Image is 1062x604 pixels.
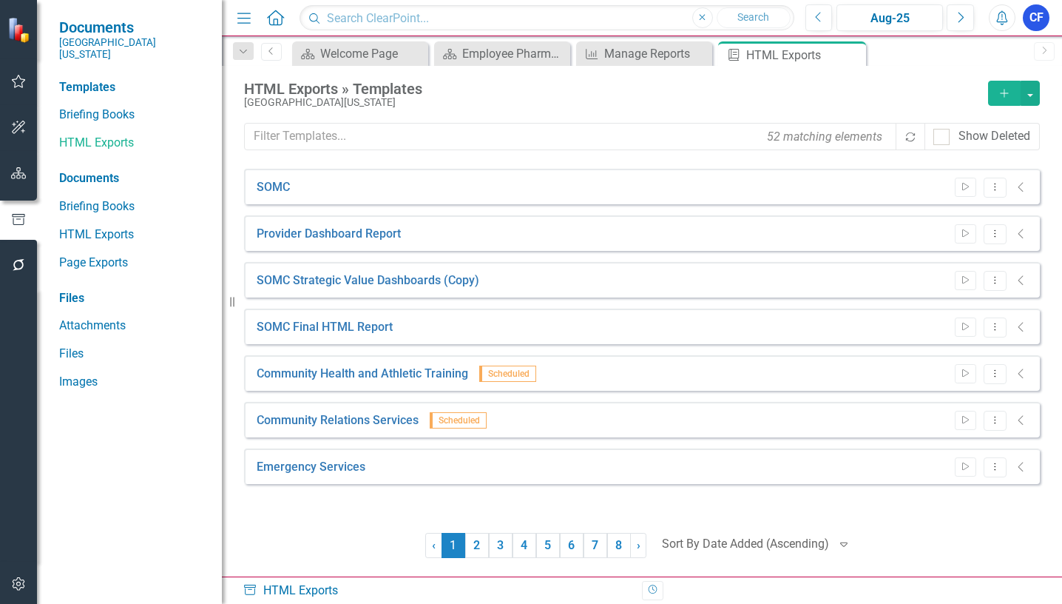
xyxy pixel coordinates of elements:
[59,290,207,307] div: Files
[257,179,290,196] a: SOMC
[244,81,981,97] div: HTML Exports » Templates
[513,533,536,558] a: 4
[59,135,207,152] a: HTML Exports
[580,44,708,63] a: Manage Reports
[257,412,419,429] a: Community Relations Services
[257,366,468,383] a: Community Health and Athletic Training
[1023,4,1049,31] button: CF
[243,583,631,600] div: HTML Exports
[958,128,1030,145] div: Show Deleted
[584,533,607,558] a: 7
[442,533,465,558] span: 1
[536,533,560,558] a: 5
[296,44,425,63] a: Welcome Page
[59,107,207,124] a: Briefing Books
[763,124,886,149] div: 52 matching elements
[59,374,207,391] a: Images
[59,36,207,61] small: [GEOGRAPHIC_DATA][US_STATE]
[59,79,207,96] div: Templates
[604,44,708,63] div: Manage Reports
[244,97,981,108] div: [GEOGRAPHIC_DATA][US_STATE]
[717,7,791,28] button: Search
[59,255,207,272] a: Page Exports
[7,17,33,43] img: ClearPoint Strategy
[430,412,487,429] span: Scheduled
[59,170,207,187] div: Documents
[257,319,393,336] a: SOMC Final HTML Report
[244,123,897,150] input: Filter Templates...
[746,46,862,64] div: HTML Exports
[637,538,640,552] span: ›
[465,533,489,558] a: 2
[300,5,794,31] input: Search ClearPoint...
[489,533,513,558] a: 3
[320,44,425,63] div: Welcome Page
[59,198,207,215] a: Briefing Books
[560,533,584,558] a: 6
[59,226,207,244] a: HTML Exports
[59,19,207,36] span: Documents
[59,318,207,335] a: Attachments
[479,366,536,382] span: Scheduled
[59,346,207,363] a: Files
[842,10,938,27] div: Aug-25
[607,533,631,558] a: 8
[257,272,479,289] a: SOMC Strategic Value Dashboards (Copy)
[438,44,566,63] a: Employee Pharmacy
[462,44,566,63] div: Employee Pharmacy
[257,226,401,243] a: Provider Dashboard Report
[432,538,436,552] span: ‹
[836,4,943,31] button: Aug-25
[737,11,769,23] span: Search
[257,459,365,476] a: Emergency Services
